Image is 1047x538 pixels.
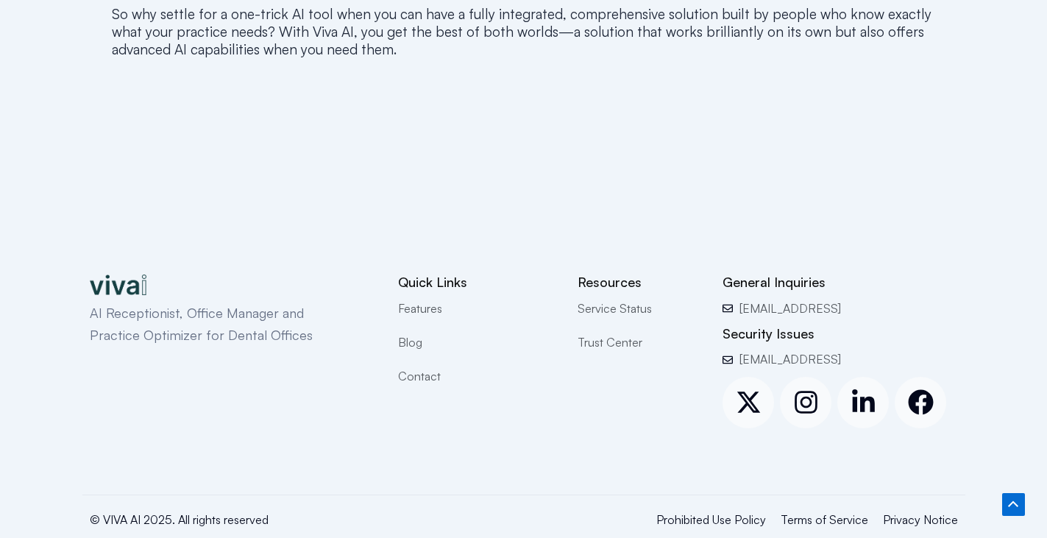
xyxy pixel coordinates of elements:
span: [EMAIL_ADDRESS] [736,299,841,318]
p: AI Receptionist, Office Manager and Practice Optimizer for Dental Offices [90,302,347,346]
p: So why settle for a one-trick AI tool when you can have a fully integrated, comprehensive solutio... [112,5,936,58]
a: Features [398,299,556,318]
h2: Security Issues [723,325,957,342]
span: Features [398,299,442,318]
a: Terms of Service [781,510,868,529]
h2: Quick Links [398,274,556,291]
a: Service Status [578,299,700,318]
span: Trust Center [578,333,642,352]
a: Privacy Notice [883,510,958,529]
a: Blog [398,333,556,352]
a: [EMAIL_ADDRESS] [723,299,957,318]
span: Contact [398,367,441,386]
a: Trust Center [578,333,700,352]
a: Prohibited Use Policy [656,510,766,529]
a: Contact [398,367,556,386]
p: © VIVA AI 2025. All rights reserved [90,510,471,529]
span: Blog [398,333,422,352]
h2: Resources [578,274,700,291]
h2: General Inquiries [723,274,957,291]
span: Service Status [578,299,652,318]
p: ‍ [112,82,936,100]
span: [EMAIL_ADDRESS] [736,350,841,369]
a: [EMAIL_ADDRESS] [723,350,957,369]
